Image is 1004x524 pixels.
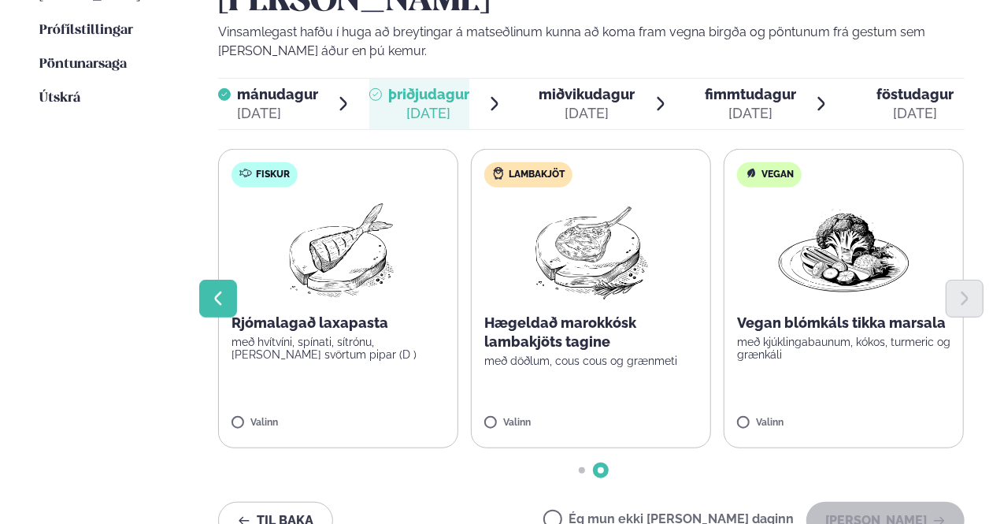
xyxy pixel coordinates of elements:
span: Lambakjöt [509,169,565,181]
span: fimmtudagur [705,86,796,102]
span: þriðjudagur [388,86,469,102]
span: Prófílstillingar [39,24,133,37]
a: Pöntunarsaga [39,55,127,74]
p: Vinsamlegast hafðu í huga að breytingar á matseðlinum kunna að koma fram vegna birgða og pöntunum... [218,23,965,61]
p: með döðlum, cous cous og grænmeti [484,355,698,367]
p: Rjómalagað laxapasta [232,314,445,333]
div: [DATE] [876,104,954,123]
div: [DATE] [388,104,469,123]
div: [DATE] [237,104,318,123]
img: Lamb.svg [492,167,505,180]
img: Lamb-Meat.png [521,200,661,301]
span: Go to slide 1 [579,467,585,474]
div: [DATE] [539,104,635,123]
span: Vegan [761,169,794,181]
span: föstudagur [876,86,954,102]
span: miðvikudagur [539,86,635,102]
img: Fish.png [269,200,408,301]
img: fish.svg [239,167,252,180]
div: [DATE] [705,104,796,123]
button: Next slide [946,280,984,318]
a: Prófílstillingar [39,21,133,40]
img: Vegan.png [775,200,913,301]
a: Útskrá [39,89,80,108]
img: Vegan.svg [745,167,758,180]
span: Útskrá [39,91,80,105]
p: með kjúklingabaunum, kókos, turmeric og grænkáli [737,336,950,361]
span: mánudagur [237,86,318,102]
span: Fiskur [256,169,290,181]
p: Vegan blómkáls tikka marsala [737,314,950,333]
p: með hvítvíni, spínati, sítrónu, [PERSON_NAME] svörtum pipar (D ) [232,336,445,361]
span: Pöntunarsaga [39,58,127,71]
span: Go to slide 2 [598,467,604,474]
p: Hægeldað marokkósk lambakjöts tagine [484,314,698,351]
button: Previous slide [199,280,237,318]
